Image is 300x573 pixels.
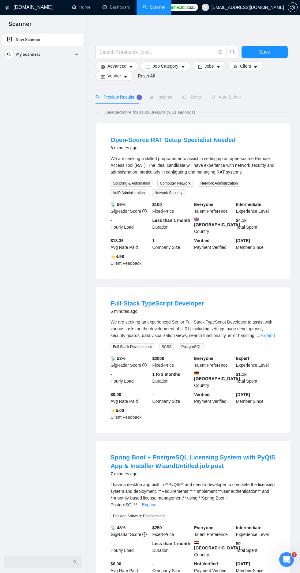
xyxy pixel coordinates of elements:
[194,217,199,221] img: 🇬🇧
[236,561,250,566] b: [DATE]
[4,50,14,59] button: search
[151,355,193,369] div: Fixed-Price
[151,237,193,251] div: Company Size
[111,454,275,469] a: Spring Boot + PostgreSQL Licensing System with PyQt5 App & Installer WizardUntitled job post
[193,61,226,71] button: folderJobscaret-down
[194,540,199,545] img: 🇪🇬
[96,71,133,81] button: idcardVendorcaret-down
[142,502,156,507] a: Expand
[142,209,147,213] span: info-circle
[101,74,105,79] span: idcard
[236,356,249,361] b: Expert
[233,65,238,69] span: user
[235,355,277,369] div: Experience Level
[288,2,298,12] button: setting
[198,65,202,69] span: folder
[96,95,100,99] span: search
[193,524,235,538] div: Talent Preference
[236,392,250,397] b: [DATE]
[109,407,151,421] div: Client Feedback
[236,372,247,377] b: $ 1.1k
[100,109,200,116] span: Detected more than 10000 results (9.51 seconds)
[152,561,154,566] b: -
[103,5,130,10] a: dashboardDashboard
[194,202,213,207] b: Everyone
[138,73,155,79] a: Reset All
[109,237,151,251] div: Avg Rate Paid
[4,20,36,32] span: Scanner
[256,333,259,338] span: ...
[203,5,208,9] span: user
[141,61,190,71] button: barsJob Categorycaret-down
[219,50,223,54] span: info-circle
[152,525,162,530] b: $ 250
[111,320,272,338] span: We are seeking an experienced Senior Full-Stack TypeScript Developer to assist with various tasks...
[193,217,235,235] div: Country
[111,189,147,196] span: VoIP Administration
[260,333,275,338] a: Expand
[194,217,240,227] b: [GEOGRAPHIC_DATA]
[109,371,151,389] div: Hourly Load
[151,540,193,558] div: Duration
[111,300,204,307] a: Full-Stack TypeScript Developer
[111,137,236,143] a: Open-Source RAT Setup Specialist Needed
[101,65,105,69] span: setting
[236,525,261,530] b: Intermediate
[157,180,193,187] span: Computer Network
[194,238,210,243] b: Verified
[182,95,186,99] span: notification
[292,552,297,557] span: 1
[111,218,112,223] b: -
[235,540,277,558] div: Total Spent
[152,356,164,361] b: $ 2000
[194,392,210,397] b: Verified
[2,34,83,46] li: New Scanner
[149,95,172,99] span: Insights
[111,392,121,397] b: $0.00
[16,48,40,61] span: My Scanners
[73,559,79,565] span: double-left
[236,218,247,223] b: $ 4.1k
[151,524,193,538] div: Fixed-Price
[109,524,151,538] div: GigRadar Score
[151,201,193,215] div: Fixed-Price
[193,391,235,405] div: Payment Verified
[193,201,235,215] div: Talent Preference
[2,48,83,63] li: My Scanners
[179,343,204,350] span: PostgreSQL
[151,391,193,405] div: Company Size
[216,65,220,69] span: caret-down
[211,95,241,99] span: Auto Bidder
[111,481,275,508] div: I have a desktop app built in **PyQt5** and need a developer to complete the licensing system and...
[236,541,241,546] b: $ 0
[153,63,178,69] span: Job Category
[228,61,263,71] button: userClientcaret-down
[129,65,133,69] span: caret-down
[151,371,193,389] div: Duration
[152,372,180,377] b: 1 to 3 months
[111,254,124,259] b: ⭐️ 4.98
[186,4,196,11] span: 2635
[111,319,275,339] div: We are seeking an experienced Senior Full-Stack TypeScript Developer to assist with various tasks...
[152,202,162,207] b: $ 100
[235,524,277,538] div: Experience Level
[111,513,167,519] span: Desktop Software Development
[96,61,138,71] button: settingAdvancedcaret-down
[111,561,121,566] b: $0.00
[111,238,124,243] b: $18.36
[181,65,185,69] span: caret-down
[227,49,238,55] span: search
[152,541,190,546] b: Less than 1 month
[194,561,218,566] b: Not Verified
[111,372,112,377] b: -
[109,540,151,558] div: Hourly Load
[193,355,235,369] div: Talent Preference
[159,343,174,350] span: SCSS
[193,371,235,389] div: Country
[111,180,152,187] span: Scripting & Automation
[182,95,201,99] span: Alerts
[99,48,216,56] input: Search Freelance Jobs...
[109,217,151,235] div: Hourly Load
[7,34,78,46] a: New Scanner
[111,202,126,207] b: 📡 59%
